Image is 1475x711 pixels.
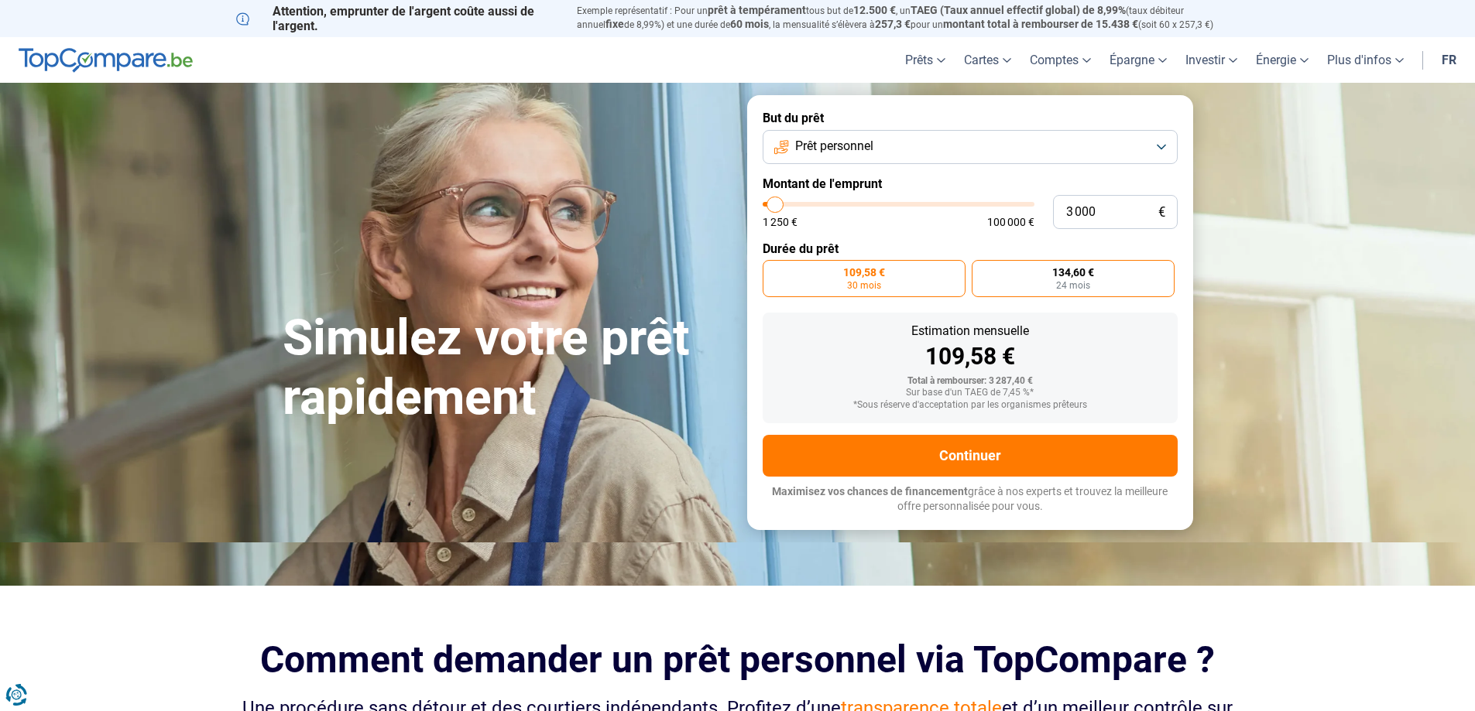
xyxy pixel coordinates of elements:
[236,638,1240,681] h2: Comment demander un prêt personnel via TopCompare ?
[763,217,798,227] span: 1 250 €
[1432,37,1466,83] a: fr
[1100,37,1176,83] a: Épargne
[843,267,885,278] span: 109,58 €
[1056,281,1090,290] span: 24 mois
[987,217,1034,227] span: 100 000 €
[772,485,968,497] span: Maximisez vos chances de financement
[283,309,729,428] h1: Simulez votre prêt rapidement
[763,176,1178,191] label: Montant de l'emprunt
[763,435,1178,477] button: Continuer
[763,130,1178,164] button: Prêt personnel
[875,18,911,30] span: 257,3 €
[847,281,881,290] span: 30 mois
[775,325,1165,337] div: Estimation mensuelle
[1247,37,1318,83] a: Énergie
[911,4,1126,16] span: TAEG (Taux annuel effectif global) de 8,99%
[1052,267,1094,278] span: 134,60 €
[1176,37,1247,83] a: Investir
[853,4,896,16] span: 12.500 €
[775,345,1165,368] div: 109,58 €
[1020,37,1100,83] a: Comptes
[1318,37,1413,83] a: Plus d'infos
[896,37,955,83] a: Prêts
[955,37,1020,83] a: Cartes
[730,18,769,30] span: 60 mois
[19,48,193,73] img: TopCompare
[763,111,1178,125] label: But du prêt
[775,388,1165,398] div: Sur base d'un TAEG de 7,45 %*
[236,4,558,33] p: Attention, emprunter de l'argent coûte aussi de l'argent.
[605,18,624,30] span: fixe
[763,484,1178,514] p: grâce à nos experts et trouvez la meilleure offre personnalisée pour vous.
[943,18,1138,30] span: montant total à rembourser de 15.438 €
[577,4,1240,32] p: Exemple représentatif : Pour un tous but de , un (taux débiteur annuel de 8,99%) et une durée de ...
[763,241,1178,256] label: Durée du prêt
[775,400,1165,411] div: *Sous réserve d'acceptation par les organismes prêteurs
[795,138,873,155] span: Prêt personnel
[1158,206,1165,219] span: €
[775,376,1165,387] div: Total à rembourser: 3 287,40 €
[708,4,806,16] span: prêt à tempérament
